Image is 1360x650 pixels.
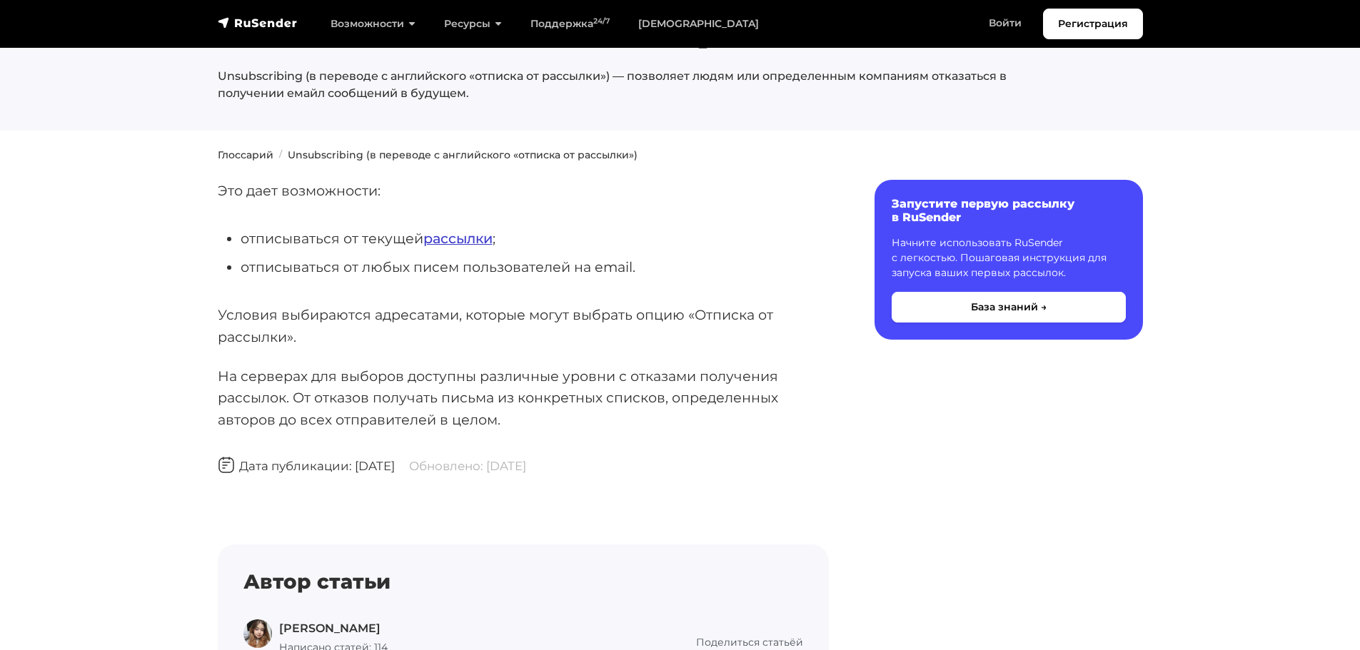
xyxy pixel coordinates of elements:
p: Это дает возможности: [218,180,829,202]
a: Регистрация [1043,9,1143,39]
a: [DEMOGRAPHIC_DATA] [624,9,773,39]
a: Войти [974,9,1036,38]
p: Unsubscribing (в переводе с английского «отписка от рассылки») — позволяет людям или определенным... [218,68,1064,102]
sup: 24/7 [593,16,610,26]
img: RuSender [218,16,298,30]
p: На серверах для выборов доступны различные уровни с отказами получения рассылок. От отказов получ... [218,365,829,431]
span: Обновлено: [DATE] [409,459,526,473]
li: отписываться от текущей ; [241,228,829,250]
a: Ресурсы [430,9,516,39]
p: [PERSON_NAME] [279,619,388,638]
nav: breadcrumb [209,148,1152,163]
a: Поддержка24/7 [516,9,624,39]
h6: Запустите первую рассылку в RuSender [892,197,1126,224]
img: Дата публикации [218,457,235,474]
p: Условия выбираются адресатами, которые могут выбрать опцию «Отписка от рассылки». [218,304,829,347]
p: Поделиться статьёй [580,634,803,650]
h4: Автор статьи [243,570,803,594]
span: Дата публикации: [DATE] [218,459,395,473]
a: Возможности [316,9,430,39]
li: Unsubscribing (в переводе с английского «отписка от рассылки») [273,148,638,163]
button: База знаний → [892,292,1126,323]
li: отписываться от любых писем пользователей на email. [241,256,829,278]
a: Глоссарий [218,148,273,161]
a: Запустите первую рассылку в RuSender Начните использовать RuSender с легкостью. Пошаговая инструк... [875,180,1143,340]
p: Начните использовать RuSender с легкостью. Пошаговая инструкция для запуска ваших первых рассылок. [892,235,1126,280]
a: рассылки [423,230,493,247]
